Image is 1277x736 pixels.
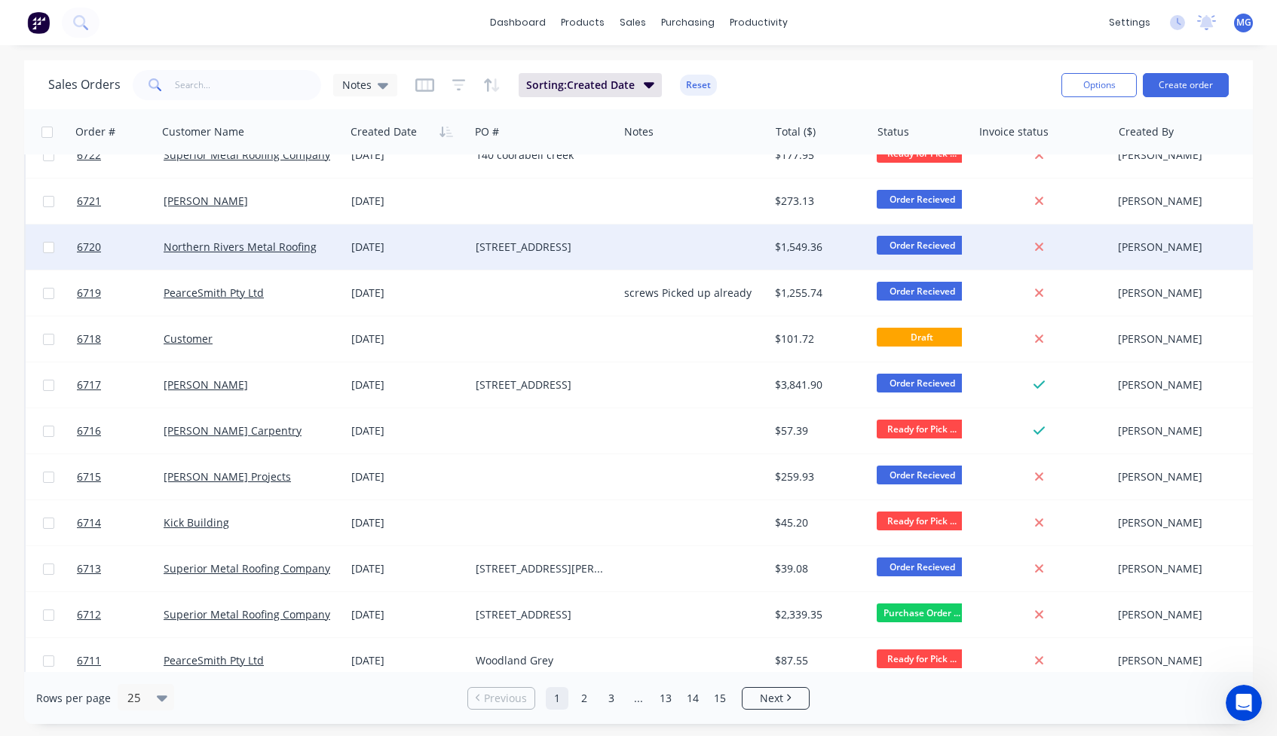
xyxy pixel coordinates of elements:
a: 6715 [77,454,164,499]
div: purchasing [654,11,722,34]
div: [DATE] [351,515,464,530]
div: $39.08 [775,561,860,576]
a: 6714 [77,500,164,545]
h1: Sales Orders [48,78,121,92]
span: Next [760,691,783,706]
a: [PERSON_NAME] Carpentry [164,423,302,438]
span: MG [1236,16,1251,29]
a: 6720 [77,224,164,270]
a: 6719 [77,270,164,316]
a: Customer [164,331,213,346]
a: Previous page [468,691,534,706]
div: [DATE] [351,607,464,622]
div: [DATE] [351,653,464,668]
div: [DATE] [351,469,464,484]
a: 6716 [77,408,164,454]
div: [DATE] [351,286,464,301]
div: Notes [624,124,654,139]
button: Sorting:Created Date [519,73,662,97]
span: 6712 [77,607,101,622]
div: PO # [475,124,499,139]
div: [DATE] [351,377,464,392]
span: 6715 [77,469,101,484]
div: sales [612,11,654,34]
a: Page 14 [681,687,704,710]
button: Options [1061,73,1137,97]
a: dashboard [482,11,553,34]
span: Purchase Order ... [877,603,967,622]
a: Kick Building [164,515,229,530]
a: Northern Rivers Metal Roofing [164,240,317,254]
span: Ready for Pick ... [877,512,967,530]
div: [DATE] [351,331,464,347]
a: 6721 [77,179,164,224]
a: Page 1 is your current page [546,687,568,710]
div: Status [877,124,909,139]
span: Sorting: Created Date [526,78,635,93]
a: Next page [743,691,809,706]
div: $45.20 [775,515,860,530]
span: Order Recieved [877,236,967,255]
div: $1,255.74 [775,286,860,301]
span: Rows per page [36,691,111,706]
div: $57.39 [775,423,860,438]
div: 140 coorabell creek [476,148,605,163]
span: Order Recieved [877,466,967,484]
a: PearceSmith Pty Ltd [164,653,264,667]
span: Draft [877,328,967,347]
a: Superior Metal Roofing Company Pty Ltd [164,607,367,621]
div: settings [1101,11,1158,34]
span: Order Recieved [877,282,967,301]
span: 6720 [77,240,101,255]
input: Search... [175,70,322,100]
div: [DATE] [351,423,464,438]
a: 6722 [77,133,164,178]
div: products [553,11,612,34]
span: Previous [484,691,527,706]
div: $1,549.36 [775,240,860,255]
a: 6717 [77,362,164,408]
div: [DATE] [351,194,464,209]
div: [DATE] [351,240,464,255]
a: 6718 [77,316,164,362]
div: [DATE] [351,148,464,163]
div: Created Date [351,124,417,139]
button: Create order [1143,73,1229,97]
a: [PERSON_NAME] [164,194,248,208]
a: Superior Metal Roofing Company Pty Ltd [164,561,367,576]
span: Ready for Pick ... [877,649,967,668]
a: Page 2 [573,687,596,710]
div: $101.72 [775,331,860,347]
a: Page 15 [709,687,731,710]
div: screws Picked up already [624,286,756,301]
span: Ready for Pick ... [877,420,967,438]
iframe: Intercom live chat [1226,685,1262,721]
span: Notes [342,77,372,93]
div: Total ($) [776,124,816,139]
div: Woodland Grey [476,653,605,668]
div: $2,339.35 [775,607,860,622]
a: [PERSON_NAME] Projects [164,469,291,484]
span: Order Recieved [877,190,967,209]
a: 6713 [77,546,164,591]
div: Created By [1119,124,1174,139]
div: $273.13 [775,194,860,209]
div: [DATE] [351,561,464,576]
img: Factory [27,11,50,34]
div: [STREET_ADDRESS] [476,240,605,255]
a: 6712 [77,592,164,637]
div: Invoice status [979,124,1049,139]
span: 6716 [77,423,101,438]
div: $177.95 [775,148,860,163]
ul: Pagination [461,687,816,710]
a: 6711 [77,638,164,683]
div: [STREET_ADDRESS][PERSON_NAME] [476,561,605,576]
div: [STREET_ADDRESS] [476,377,605,392]
a: Page 3 [600,687,623,710]
a: Jump forward [627,687,650,710]
a: Page 13 [654,687,677,710]
div: productivity [722,11,795,34]
div: $3,841.90 [775,377,860,392]
span: 6722 [77,148,101,163]
div: $259.93 [775,469,860,484]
